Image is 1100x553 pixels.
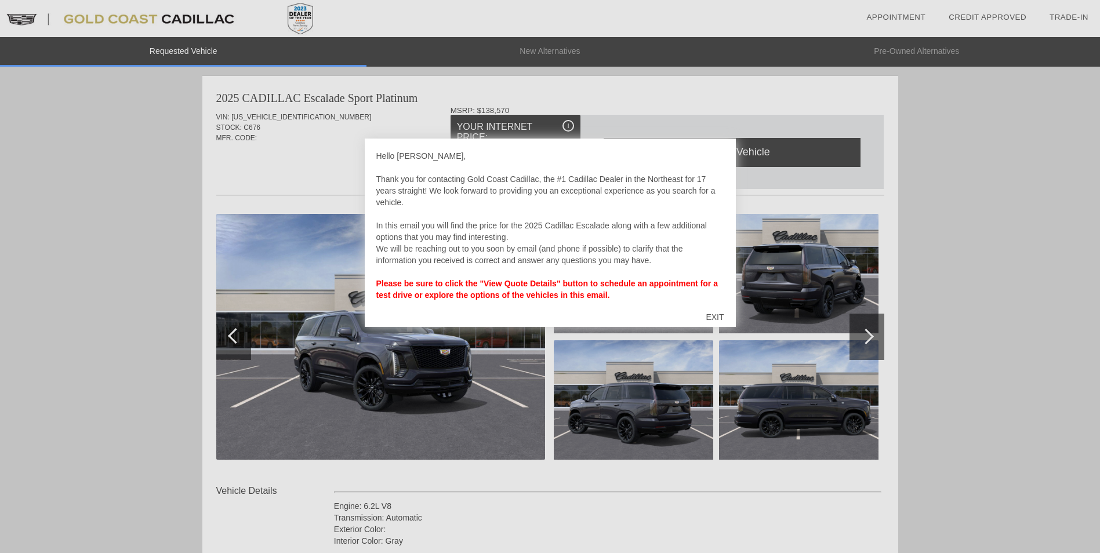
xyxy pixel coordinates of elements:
[1050,13,1088,21] a: Trade-In
[949,13,1026,21] a: Credit Approved
[866,13,925,21] a: Appointment
[694,300,735,334] div: EXIT
[376,279,718,300] strong: Please be sure to click the "View Quote Details" button to schedule an appointment for a test dri...
[376,150,724,301] div: Hello [PERSON_NAME], Thank you for contacting Gold Coast Cadillac, the #1 Cadillac Dealer in the ...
